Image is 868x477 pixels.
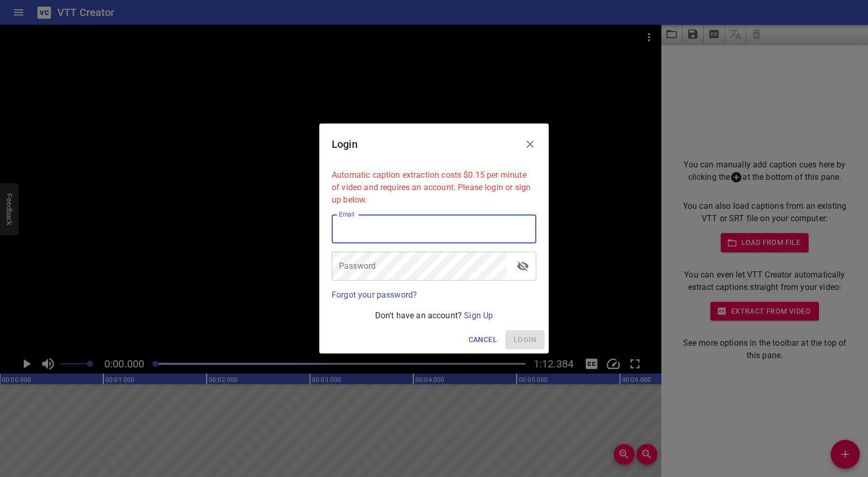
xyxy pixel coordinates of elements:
[510,254,535,279] button: toggle password visibility
[332,290,417,300] a: Forgot your password?
[518,132,542,157] button: Close
[469,333,497,346] span: Cancel
[464,330,501,349] button: Cancel
[505,330,545,349] span: Please enter your email and password above.
[332,136,358,152] h6: Login
[464,311,493,320] a: Sign Up
[332,169,536,206] p: Automatic caption extraction costs $0.15 per minute of video and requires an account. Please logi...
[332,310,536,322] p: Don't have an account?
